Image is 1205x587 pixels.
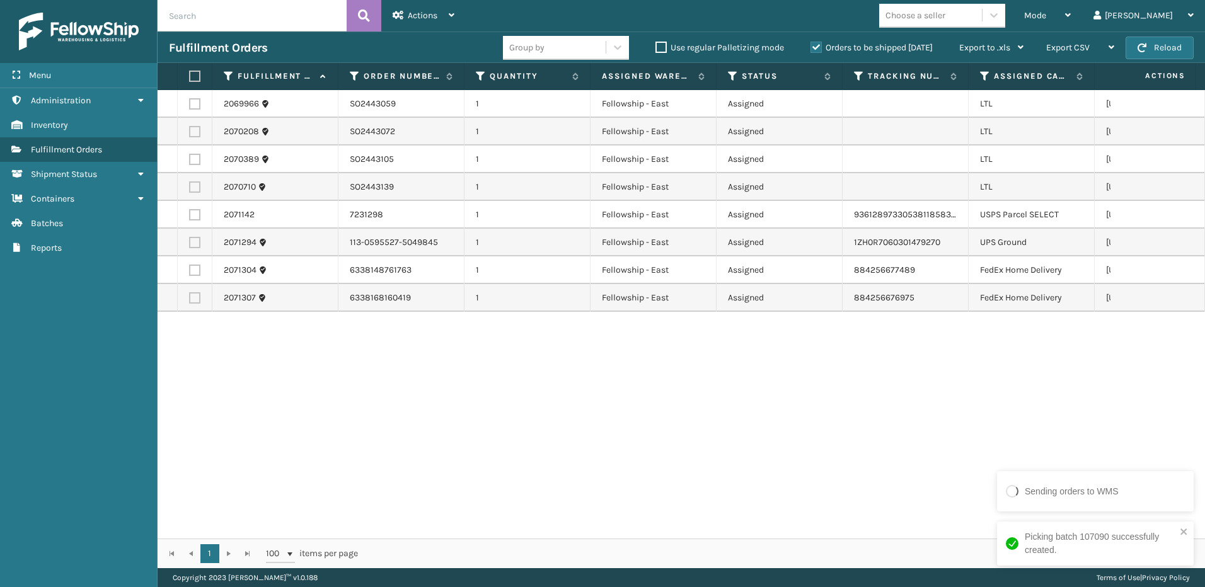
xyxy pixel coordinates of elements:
[490,71,566,82] label: Quantity
[717,256,843,284] td: Assigned
[408,10,437,21] span: Actions
[854,237,940,248] a: 1ZH0R7060301479270
[266,544,358,563] span: items per page
[31,120,68,130] span: Inventory
[591,173,717,201] td: Fellowship - East
[854,209,961,220] a: 9361289733053811858309
[224,208,255,221] a: 2071142
[224,125,259,138] a: 2070208
[338,90,464,118] td: SO2443059
[224,153,259,166] a: 2070389
[338,256,464,284] td: 6338148761763
[969,284,1095,312] td: FedEx Home Delivery
[591,229,717,256] td: Fellowship - East
[717,229,843,256] td: Assigned
[31,242,62,253] span: Reports
[1025,485,1119,498] div: Sending orders to WMS
[602,71,692,82] label: Assigned Warehouse
[969,201,1095,229] td: USPS Parcel SELECT
[591,90,717,118] td: Fellowship - East
[464,145,591,173] td: 1
[742,71,818,82] label: Status
[31,95,91,106] span: Administration
[717,90,843,118] td: Assigned
[173,568,318,587] p: Copyright 2023 [PERSON_NAME]™ v 1.0.188
[464,118,591,145] td: 1
[591,145,717,173] td: Fellowship - East
[464,256,591,284] td: 1
[31,193,74,204] span: Containers
[464,173,591,201] td: 1
[591,201,717,229] td: Fellowship - East
[224,236,257,249] a: 2071294
[338,118,464,145] td: SO2443072
[338,173,464,201] td: SO2443139
[224,264,257,276] a: 2071304
[1126,37,1194,59] button: Reload
[338,145,464,173] td: SO2443105
[464,284,591,312] td: 1
[31,144,102,155] span: Fulfillment Orders
[854,292,914,303] a: 884256676975
[338,229,464,256] td: 113-0595527-5049845
[591,118,717,145] td: Fellowship - East
[364,71,440,82] label: Order Number
[31,169,97,180] span: Shipment Status
[200,544,219,563] a: 1
[376,547,1191,560] div: 1 - 8 of 8 items
[810,42,933,53] label: Orders to be shipped [DATE]
[169,40,267,55] h3: Fulfillment Orders
[224,181,256,193] a: 2070710
[464,90,591,118] td: 1
[717,284,843,312] td: Assigned
[854,265,915,275] a: 884256677489
[1180,527,1189,539] button: close
[464,229,591,256] td: 1
[969,90,1095,118] td: LTL
[31,218,63,229] span: Batches
[885,9,945,22] div: Choose a seller
[969,173,1095,201] td: LTL
[969,229,1095,256] td: UPS Ground
[224,98,259,110] a: 2069966
[959,42,1010,53] span: Export to .xls
[969,118,1095,145] td: LTL
[19,13,139,50] img: logo
[591,256,717,284] td: Fellowship - East
[655,42,784,53] label: Use regular Palletizing mode
[238,71,314,82] label: Fulfillment Order Id
[1024,10,1046,21] span: Mode
[717,118,843,145] td: Assigned
[969,145,1095,173] td: LTL
[969,256,1095,284] td: FedEx Home Delivery
[994,71,1070,82] label: Assigned Carrier Service
[717,201,843,229] td: Assigned
[29,70,51,81] span: Menu
[1046,42,1090,53] span: Export CSV
[717,145,843,173] td: Assigned
[464,201,591,229] td: 1
[868,71,944,82] label: Tracking Number
[591,284,717,312] td: Fellowship - East
[338,201,464,229] td: 7231298
[224,292,256,304] a: 2071307
[266,547,285,560] span: 100
[1105,66,1193,86] span: Actions
[1025,530,1176,557] div: Picking batch 107090 successfully created.
[717,173,843,201] td: Assigned
[509,41,545,54] div: Group by
[338,284,464,312] td: 6338168160419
